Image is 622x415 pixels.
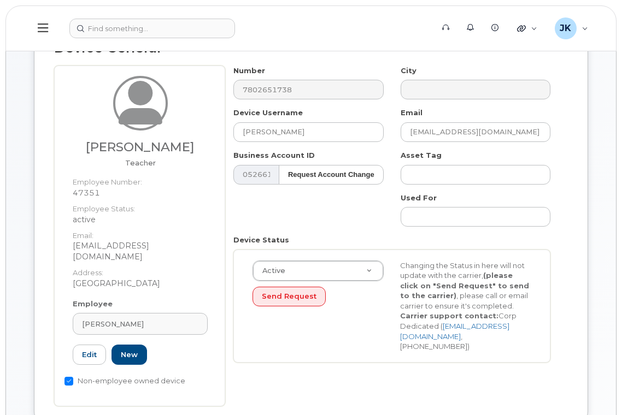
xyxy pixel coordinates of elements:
[64,375,185,388] label: Non-employee owned device
[256,266,285,276] span: Active
[400,311,498,320] strong: Carrier support contact:
[69,19,235,38] input: Find something...
[54,40,568,56] h2: Device General
[253,261,383,281] a: Active
[112,345,147,365] a: New
[64,377,73,386] input: Non-employee owned device
[233,150,315,161] label: Business Account ID
[73,262,208,278] dt: Address:
[547,17,596,39] div: Jayson Kralkay
[392,260,539,352] div: Changing the Status in here will not update with the carrier, , please call or email carrier to e...
[125,158,156,167] span: Job title
[288,170,374,179] strong: Request Account Change
[73,171,208,187] dt: Employee Number:
[233,108,303,118] label: Device Username
[73,214,208,225] dd: active
[73,313,208,335] a: [PERSON_NAME]
[279,165,384,185] button: Request Account Change
[400,322,509,341] a: [EMAIL_ADDRESS][DOMAIN_NAME]
[401,150,442,161] label: Asset Tag
[233,66,265,76] label: Number
[73,140,208,154] h3: [PERSON_NAME]
[253,287,326,307] button: Send Request
[82,319,144,329] span: [PERSON_NAME]
[73,345,106,365] a: Edit
[73,225,208,241] dt: Email:
[401,193,437,203] label: Used For
[73,198,208,214] dt: Employee Status:
[233,235,289,245] label: Device Status
[509,17,545,39] div: Quicklinks
[73,240,208,262] dd: [EMAIL_ADDRESS][DOMAIN_NAME]
[400,271,529,300] strong: (please click on "Send Request" to send to the carrier)
[560,22,571,35] span: JK
[401,108,423,118] label: Email
[73,299,113,309] label: Employee
[73,278,208,289] dd: [GEOGRAPHIC_DATA]
[401,66,416,76] label: City
[73,187,208,198] dd: 47351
